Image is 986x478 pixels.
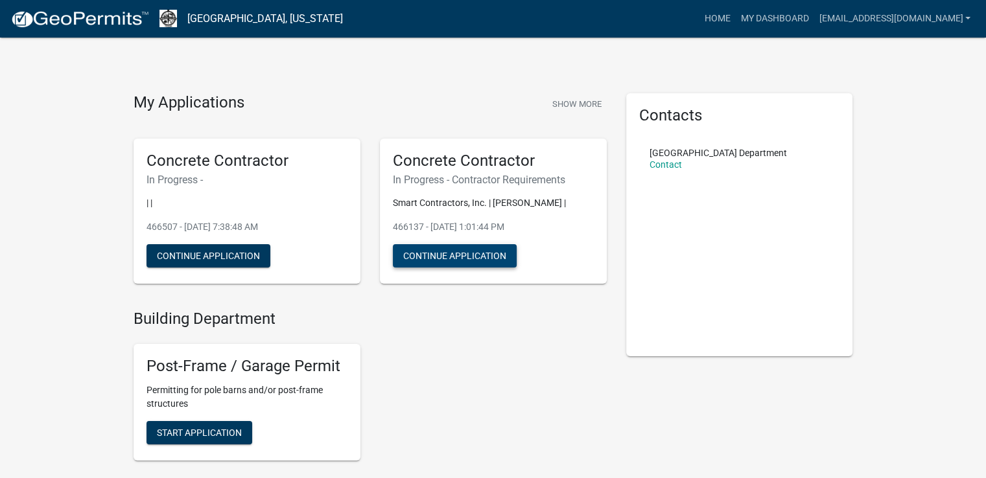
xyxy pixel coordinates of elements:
[699,6,735,31] a: Home
[147,244,270,267] button: Continue Application
[650,148,787,157] p: [GEOGRAPHIC_DATA] Department
[147,174,347,186] h6: In Progress -
[639,106,840,125] h5: Contacts
[393,174,594,186] h6: In Progress - Contractor Requirements
[134,93,244,113] h4: My Applications
[159,10,177,27] img: Newton County, Indiana
[547,93,607,115] button: Show More
[393,244,517,267] button: Continue Application
[157,427,242,438] span: Start Application
[393,220,594,234] p: 466137 - [DATE] 1:01:44 PM
[147,421,252,444] button: Start Application
[393,196,594,210] p: Smart Contractors, Inc. | [PERSON_NAME] |
[735,6,814,31] a: My Dashboard
[147,357,347,376] h5: Post-Frame / Garage Permit
[134,310,607,328] h4: Building Department
[650,159,682,170] a: Contact
[393,152,594,170] h5: Concrete Contractor
[187,8,343,30] a: [GEOGRAPHIC_DATA], [US_STATE]
[147,152,347,170] h5: Concrete Contractor
[814,6,976,31] a: [EMAIL_ADDRESS][DOMAIN_NAME]
[147,196,347,210] p: | |
[147,383,347,411] p: Permitting for pole barns and/or post-frame structures
[147,220,347,234] p: 466507 - [DATE] 7:38:48 AM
